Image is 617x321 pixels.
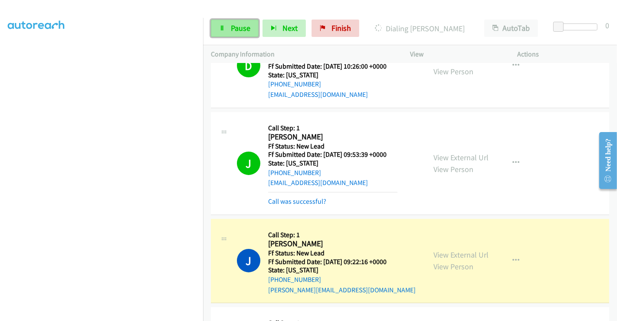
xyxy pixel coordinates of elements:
[268,124,397,132] h5: Call Step: 1
[433,55,489,65] a: View External Url
[268,249,416,258] h5: Ff Status: New Lead
[237,54,260,77] h1: D
[268,132,397,142] h2: [PERSON_NAME]
[268,275,321,284] a: [PHONE_NUMBER]
[263,20,306,37] button: Next
[268,266,416,275] h5: State: [US_STATE]
[268,239,397,249] h2: [PERSON_NAME]
[268,286,416,294] a: [PERSON_NAME][EMAIL_ADDRESS][DOMAIN_NAME]
[282,23,298,33] span: Next
[268,90,368,99] a: [EMAIL_ADDRESS][DOMAIN_NAME]
[237,152,260,175] h1: J
[268,231,416,239] h5: Call Step: 1
[312,20,359,37] a: Finish
[371,23,469,34] p: Dialing [PERSON_NAME]
[268,169,321,177] a: [PHONE_NUMBER]
[237,249,260,272] h1: J
[268,179,368,187] a: [EMAIL_ADDRESS][DOMAIN_NAME]
[592,126,617,195] iframe: Resource Center
[268,71,397,79] h5: State: [US_STATE]
[331,23,351,33] span: Finish
[558,23,597,30] div: Delay between calls (in seconds)
[605,20,609,31] div: 0
[433,66,473,76] a: View Person
[484,20,538,37] button: AutoTab
[433,250,489,260] a: View External Url
[231,23,250,33] span: Pause
[433,152,489,162] a: View External Url
[410,49,502,60] p: View
[268,159,397,168] h5: State: [US_STATE]
[433,164,473,174] a: View Person
[268,150,397,159] h5: Ff Submitted Date: [DATE] 09:53:39 +0000
[211,49,394,60] p: Company Information
[268,80,321,88] a: [PHONE_NUMBER]
[433,261,473,271] a: View Person
[268,258,416,266] h5: Ff Submitted Date: [DATE] 09:22:16 +0000
[518,49,610,60] p: Actions
[268,197,326,205] a: Call was successful?
[268,142,397,151] h5: Ff Status: New Lead
[268,62,397,71] h5: Ff Submitted Date: [DATE] 10:26:00 +0000
[211,20,259,37] a: Pause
